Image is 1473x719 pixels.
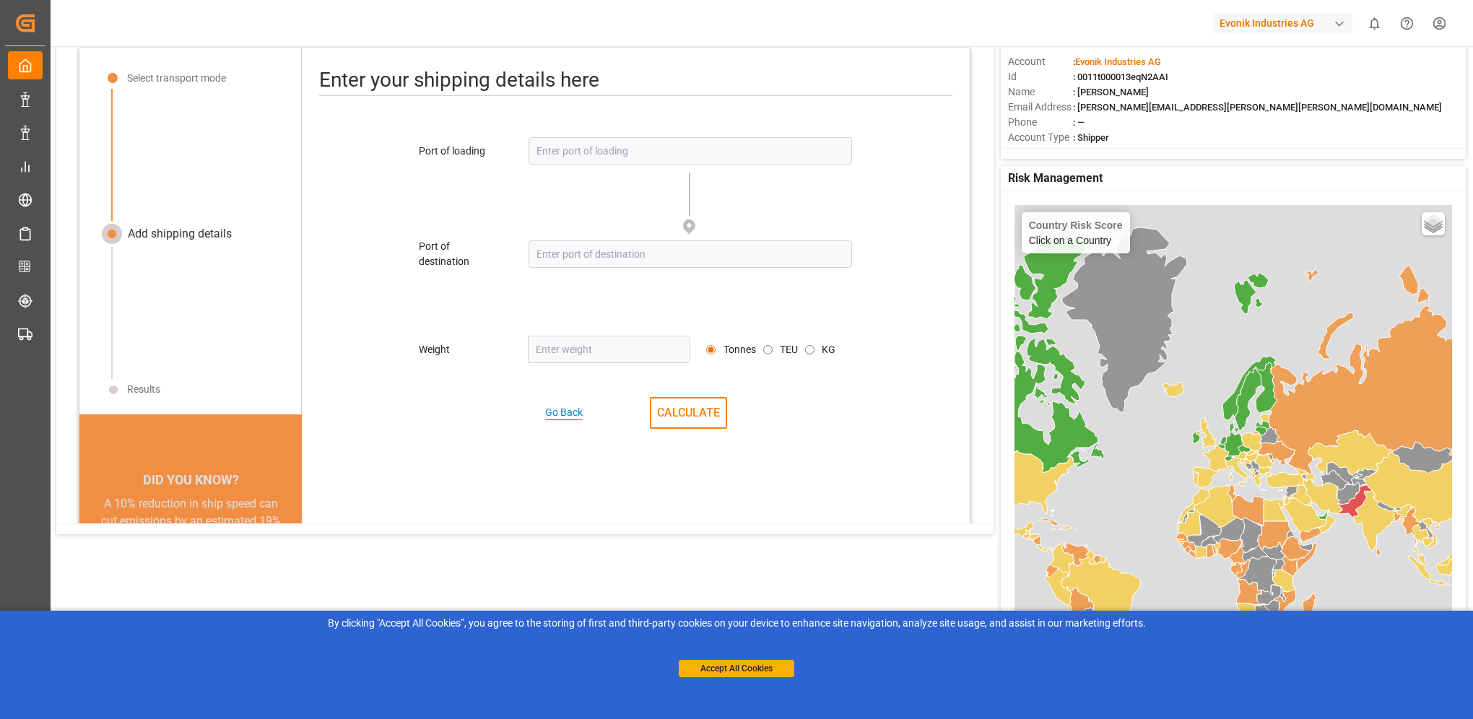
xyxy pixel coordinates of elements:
[1029,219,1123,231] h4: Country Risk Score
[1008,100,1073,115] span: Email Address
[822,342,835,357] label: KG
[1073,117,1085,128] span: : —
[1214,9,1358,37] button: Evonik Industries AG
[127,71,226,86] div: Select transport mode
[79,495,100,565] button: previous slide / item
[1008,69,1073,84] span: Id
[1008,54,1073,69] span: Account
[528,336,690,363] input: Enter weight
[805,345,814,354] input: Avg. container weight
[1073,87,1149,97] span: : [PERSON_NAME]
[1008,130,1073,145] span: Account Type
[128,225,232,243] div: Add shipping details
[724,342,756,357] label: Tonnes
[1029,219,1123,246] div: Click on a Country
[1073,102,1442,113] span: : [PERSON_NAME][EMAIL_ADDRESS][PERSON_NAME][PERSON_NAME][DOMAIN_NAME]
[1008,84,1073,100] span: Name
[763,345,773,354] input: Avg. container weight
[1073,56,1161,67] span: :
[419,239,500,269] div: Port of destination
[127,382,160,397] div: Results
[529,240,853,268] input: Enter port of destination
[79,465,302,495] div: DID YOU KNOW?
[1214,13,1352,34] div: Evonik Industries AG
[1391,7,1423,40] button: Help Center
[780,342,798,357] label: TEU
[650,397,727,429] button: CALCULATE
[529,137,853,165] input: Enter port of loading
[1008,170,1103,187] span: Risk Management
[97,495,284,547] div: A 10% reduction in ship speed can cut emissions by an estimated 19% (Bloomberg)
[1422,212,1445,235] a: Layers
[282,495,302,565] button: next slide / item
[1075,56,1161,67] span: Evonik Industries AG
[419,342,500,357] div: Weight
[545,405,583,420] div: Go Back
[1008,115,1073,130] span: Phone
[10,616,1463,631] div: By clicking "Accept All Cookies”, you agree to the storing of first and third-party cookies on yo...
[679,660,794,677] button: Accept All Cookies
[419,144,500,159] div: Port of loading
[706,345,716,354] input: Avg. container weight
[1073,71,1168,82] span: : 0011t000013eqN2AAI
[319,65,952,96] div: Enter your shipping details here
[1073,132,1109,143] span: : Shipper
[1358,7,1391,40] button: show 0 new notifications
